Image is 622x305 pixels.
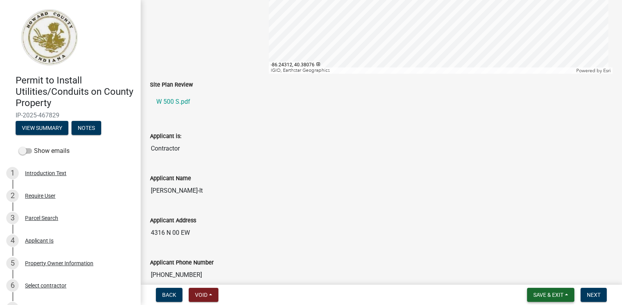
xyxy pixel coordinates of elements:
div: 4 [6,234,19,247]
div: Select contractor [25,283,66,288]
label: Applicant is: [150,134,181,139]
button: Void [189,288,218,302]
wm-modal-confirm: Summary [16,126,68,132]
button: Save & Exit [527,288,574,302]
div: IGIO, Earthstar Geographics [269,67,575,74]
div: 6 [6,279,19,292]
label: Applicant Name [150,176,191,181]
div: 5 [6,257,19,270]
a: Esri [603,68,611,73]
span: Save & Exit [533,292,563,298]
img: Howard County, Indiana [16,8,82,67]
span: Void [195,292,207,298]
a: W 500 S.pdf [150,92,613,111]
label: Applicant Phone Number [150,260,214,266]
label: Show emails [19,146,70,156]
div: Powered by [574,67,613,74]
label: Site Plan Review [150,82,193,88]
button: View Summary [16,121,68,135]
label: Applicant Address [150,218,196,223]
span: Next [587,292,601,298]
div: Property Owner Information [25,261,93,266]
div: 2 [6,190,19,202]
div: Applicant Is [25,238,54,243]
div: Introduction Text [25,170,66,176]
div: 1 [6,167,19,179]
span: IP-2025-467829 [16,112,125,119]
button: Back [156,288,182,302]
h4: Permit to Install Utilities/Conduits on County Property [16,75,134,108]
div: Parcel Search [25,215,58,221]
wm-modal-confirm: Notes [71,126,101,132]
button: Notes [71,121,101,135]
button: Next [581,288,607,302]
div: Require User [25,193,55,199]
span: Back [162,292,176,298]
div: 3 [6,212,19,224]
